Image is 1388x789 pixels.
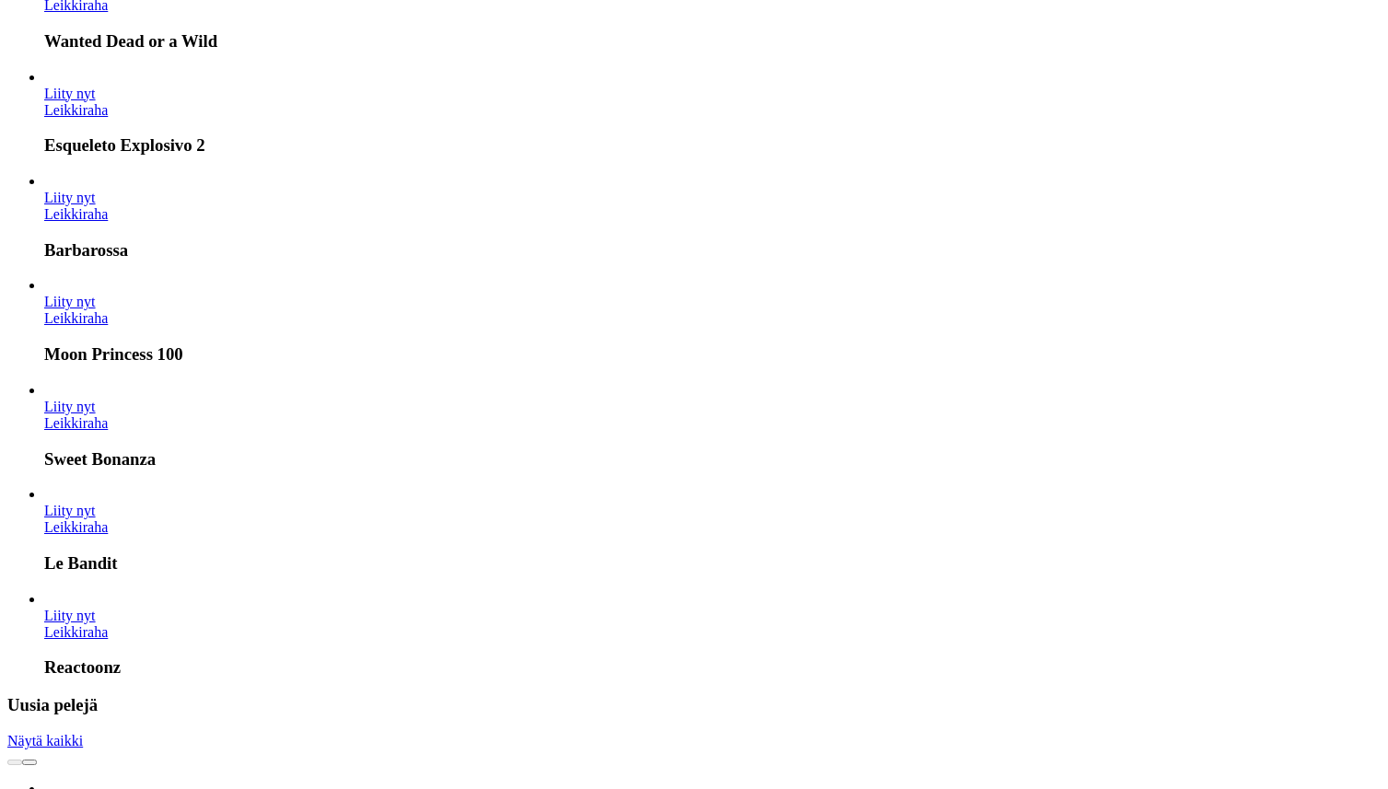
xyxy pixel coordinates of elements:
[44,415,108,431] a: Sweet Bonanza
[44,173,1381,261] article: Barbarossa
[44,190,96,205] a: Barbarossa
[7,760,22,765] button: prev slide
[44,86,96,101] a: Esqueleto Explosivo 2
[44,608,96,623] span: Liity nyt
[44,190,96,205] span: Liity nyt
[44,277,1381,365] article: Moon Princess 100
[44,624,108,640] a: Reactoonz
[7,695,1381,715] h3: Uusia pelejä
[44,399,96,414] a: Sweet Bonanza
[44,486,1381,574] article: Le Bandit
[44,399,96,414] span: Liity nyt
[44,503,96,518] span: Liity nyt
[44,294,96,309] span: Liity nyt
[44,449,1381,470] h3: Sweet Bonanza
[44,503,96,518] a: Le Bandit
[7,733,83,748] a: Näytä kaikki
[44,86,96,101] span: Liity nyt
[44,294,96,309] a: Moon Princess 100
[44,553,1381,574] h3: Le Bandit
[44,657,1381,678] h3: Reactoonz
[44,608,96,623] a: Reactoonz
[44,135,1381,156] h3: Esqueleto Explosivo 2
[44,31,1381,52] h3: Wanted Dead or a Wild
[44,382,1381,470] article: Sweet Bonanza
[44,310,108,326] a: Moon Princess 100
[44,344,1381,365] h3: Moon Princess 100
[22,760,37,765] button: next slide
[44,206,108,222] a: Barbarossa
[44,102,108,118] a: Esqueleto Explosivo 2
[44,240,1381,261] h3: Barbarossa
[44,69,1381,157] article: Esqueleto Explosivo 2
[44,591,1381,679] article: Reactoonz
[44,519,108,535] a: Le Bandit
